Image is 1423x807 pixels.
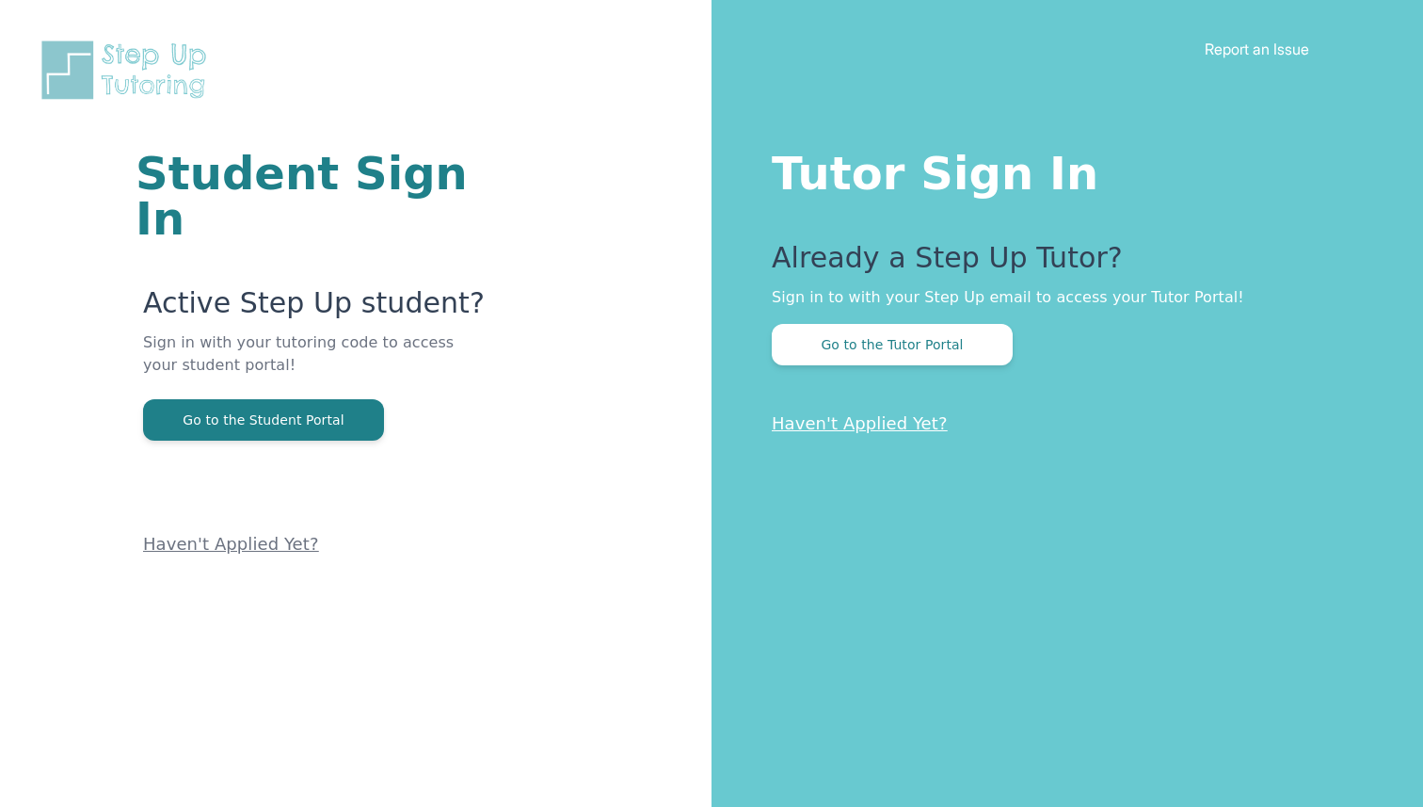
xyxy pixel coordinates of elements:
button: Go to the Student Portal [143,399,384,441]
h1: Student Sign In [136,151,486,241]
p: Sign in to with your Step Up email to access your Tutor Portal! [772,286,1348,309]
p: Sign in with your tutoring code to access your student portal! [143,331,486,399]
img: Step Up Tutoring horizontal logo [38,38,218,103]
a: Go to the Tutor Portal [772,335,1013,353]
h1: Tutor Sign In [772,143,1348,196]
a: Haven't Applied Yet? [143,534,319,554]
a: Haven't Applied Yet? [772,413,948,433]
button: Go to the Tutor Portal [772,324,1013,365]
a: Go to the Student Portal [143,411,384,428]
a: Report an Issue [1205,40,1309,58]
p: Active Step Up student? [143,286,486,331]
p: Already a Step Up Tutor? [772,241,1348,286]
